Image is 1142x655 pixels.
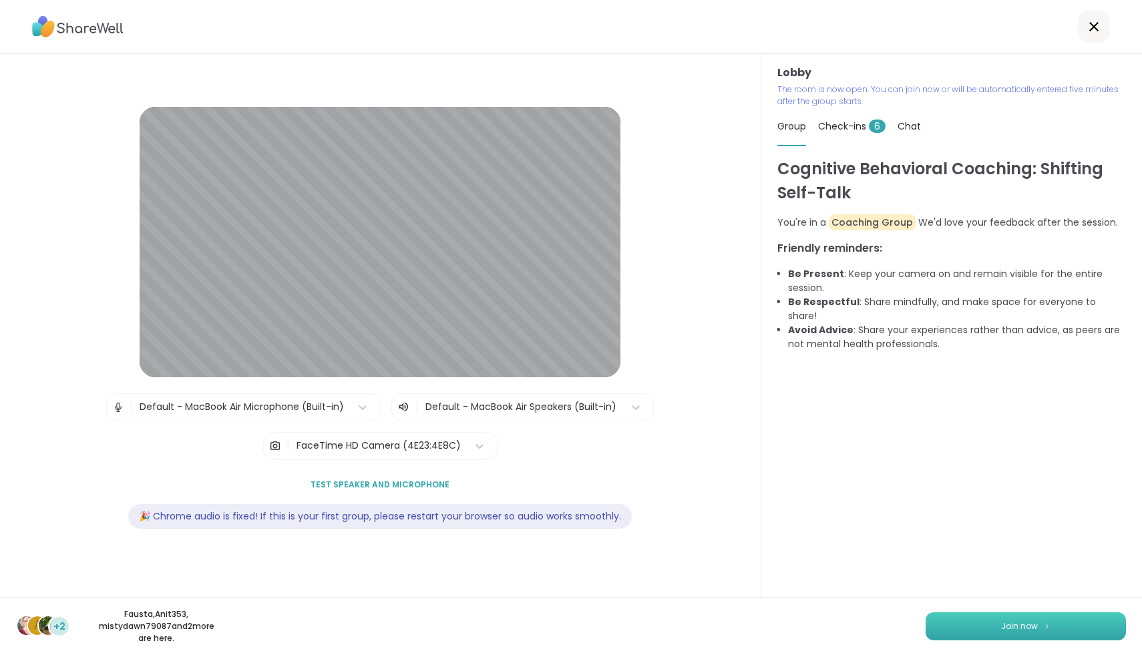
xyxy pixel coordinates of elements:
[777,65,1126,81] h3: Lobby
[1043,622,1051,630] img: ShareWell Logomark
[311,479,449,491] span: Test speaker and microphone
[81,608,231,644] p: Fausta , Anit353 , mistydawn79087 and 2 more are here.
[32,11,124,42] img: ShareWell Logo
[53,620,65,634] span: +2
[777,240,1126,256] h3: Friendly reminders:
[39,616,57,635] img: mistydawn79087
[788,295,860,308] b: Be Respectful
[777,157,1126,205] h1: Cognitive Behavioral Coaching: Shifting Self-Talk
[297,439,461,453] div: FaceTime HD Camera (4E23:4E8C)
[898,120,921,133] span: Chat
[788,267,844,280] b: Be Present
[869,120,886,133] span: 6
[1001,620,1038,632] span: Join now
[777,216,1126,230] p: You're in a We'd love your feedback after the session.
[788,267,1126,295] li: : Keep your camera on and remain visible for the entire session.
[818,120,886,133] span: Check-ins
[829,214,916,230] span: Coaching Group
[269,433,281,459] img: Camera
[17,616,36,635] img: Fausta
[112,394,124,421] img: Microphone
[777,83,1126,107] p: The room is now open. You can join now or will be automatically entered five minutes after the gr...
[788,323,1126,351] li: : Share your experiences rather than advice, as peers are not mental health professionals.
[287,433,290,459] span: |
[140,400,344,414] div: Default - MacBook Air Microphone (Built-in)
[34,617,41,634] span: A
[777,120,806,133] span: Group
[788,323,853,337] b: Avoid Advice
[926,612,1126,640] button: Join now
[788,295,1126,323] li: : Share mindfully, and make space for everyone to share!
[130,394,133,421] span: |
[305,471,455,499] button: Test speaker and microphone
[128,504,632,529] div: 🎉 Chrome audio is fixed! If this is your first group, please restart your browser so audio works ...
[415,399,419,415] span: |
